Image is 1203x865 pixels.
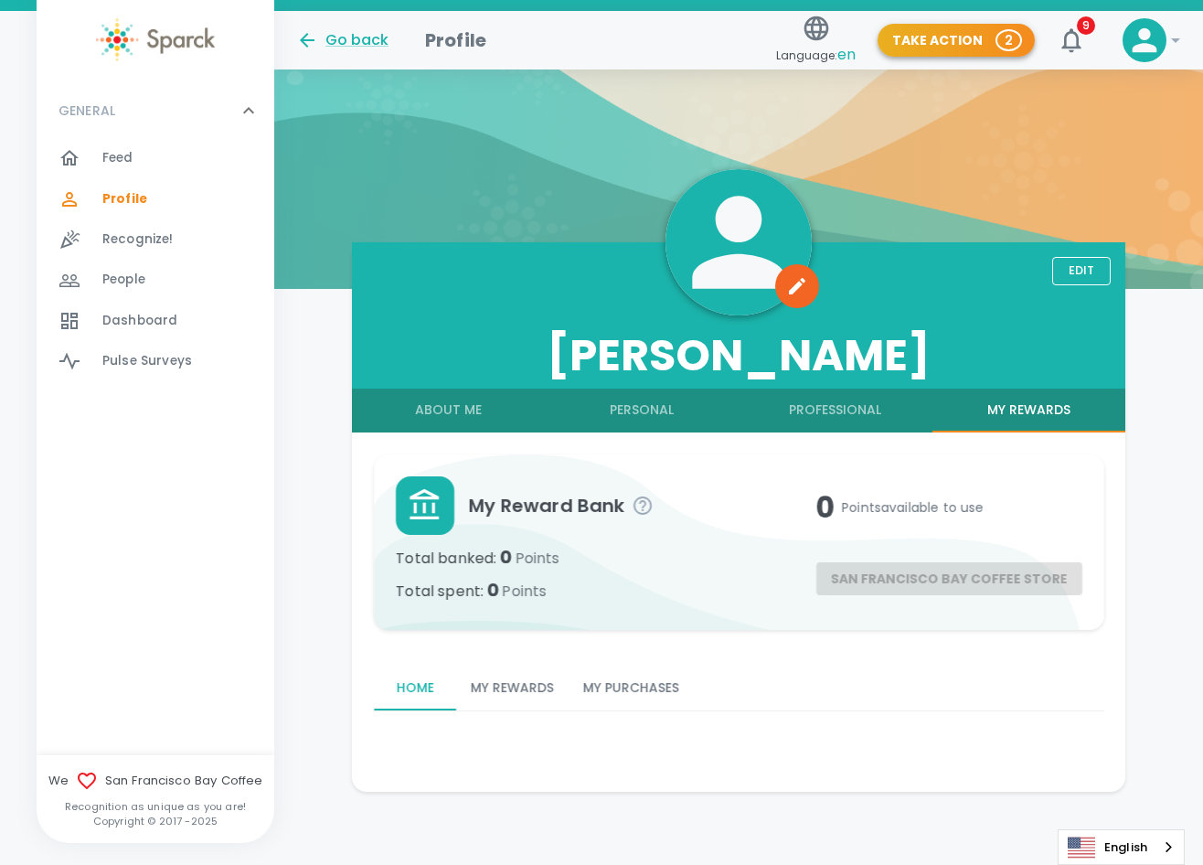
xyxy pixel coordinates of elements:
[102,271,145,289] span: People
[396,542,816,571] p: Total banked :
[37,179,274,219] a: Profile
[769,8,863,73] button: Language:en
[37,799,274,814] p: Recognition as unique as you are!
[425,26,486,55] h1: Profile
[352,389,1126,432] div: full width tabs
[37,18,274,61] a: Sparck logo
[37,301,274,341] a: Dashboard
[932,389,1126,432] button: My Rewards
[1058,829,1185,865] aside: Language selected: English
[456,667,569,710] button: My Rewards
[878,24,1035,58] button: Take Action 2
[841,498,983,517] span: Points available to use
[352,389,546,432] button: About Me
[37,341,274,381] a: Pulse Surveys
[37,260,274,300] a: People
[739,389,932,432] button: Professional
[296,29,389,51] button: Go back
[1049,18,1093,62] button: 9
[1059,830,1184,864] a: English
[37,138,274,389] div: GENERAL
[1052,257,1111,285] button: Edit
[37,83,274,138] div: GENERAL
[96,18,215,61] img: Sparck logo
[487,577,547,603] span: 0
[500,544,559,570] span: 0
[374,667,1104,710] div: rewards-tabs
[1005,31,1013,49] p: 2
[37,219,274,260] a: Recognize!
[396,575,816,604] p: Total spent :
[37,770,274,792] span: We San Francisco Bay Coffee
[502,581,547,602] span: Points
[102,312,177,330] span: Dashboard
[374,667,456,710] button: Home
[1058,829,1185,865] div: Language
[815,489,1081,526] h4: 0
[837,44,856,65] span: en
[59,101,115,120] p: GENERAL
[515,548,559,569] span: Points
[102,149,133,167] span: Feed
[102,190,147,208] span: Profile
[37,138,274,178] a: Feed
[102,352,192,370] span: Pulse Surveys
[545,389,739,432] button: Personal
[352,330,1126,381] h3: [PERSON_NAME]
[569,667,694,710] button: My Purchases
[776,43,856,68] span: Language:
[37,814,274,828] p: Copyright © 2017 - 2025
[1077,16,1095,35] span: 9
[469,491,816,520] span: My Reward Bank
[102,230,174,249] span: Recognize!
